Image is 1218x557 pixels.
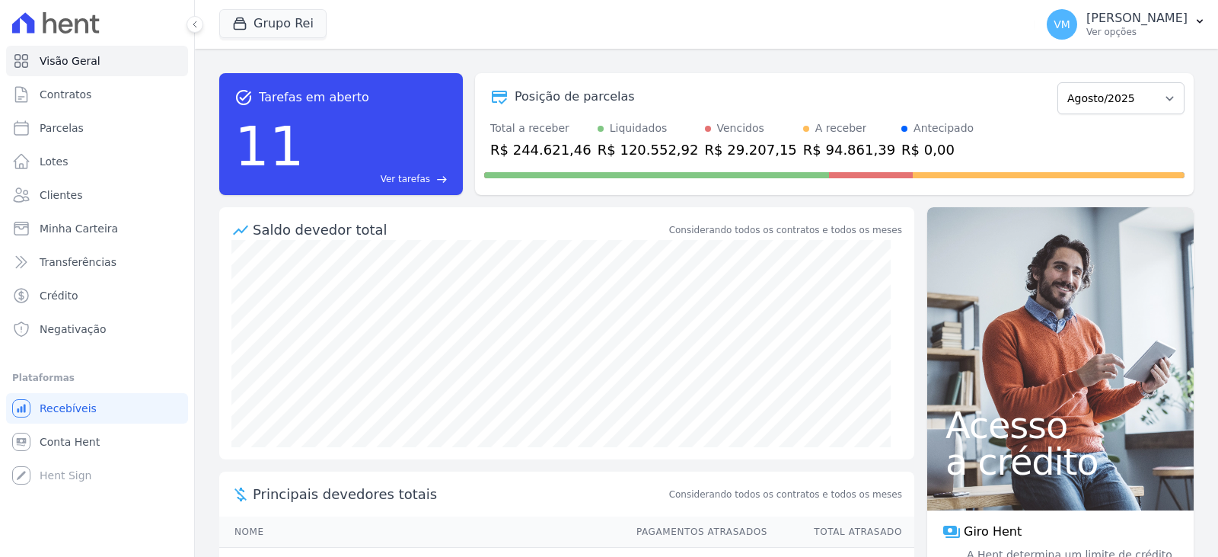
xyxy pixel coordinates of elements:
[945,443,1175,480] span: a crédito
[490,139,591,160] div: R$ 244.621,46
[598,139,699,160] div: R$ 120.552,92
[40,87,91,102] span: Contratos
[234,107,304,186] div: 11
[40,322,107,337] span: Negativação
[717,120,764,136] div: Vencidos
[490,120,591,136] div: Total a receber
[1086,26,1188,38] p: Ver opções
[6,113,188,143] a: Parcelas
[913,120,974,136] div: Antecipado
[253,484,666,504] span: Principais devedores totais
[311,172,448,186] a: Ver tarefas east
[253,219,666,240] div: Saldo devedor total
[669,223,902,237] div: Considerando todos os contratos e todos os meses
[40,434,100,450] span: Conta Hent
[6,79,188,110] a: Contratos
[768,517,914,548] th: Total Atrasado
[40,221,118,236] span: Minha Carteira
[40,254,116,270] span: Transferências
[901,139,974,160] div: R$ 0,00
[40,187,82,203] span: Clientes
[12,369,182,387] div: Plataformas
[964,523,1022,541] span: Giro Hent
[1054,19,1070,30] span: VM
[40,401,97,416] span: Recebíveis
[40,120,84,136] span: Parcelas
[6,314,188,344] a: Negativação
[6,46,188,76] a: Visão Geral
[40,288,78,303] span: Crédito
[40,154,69,169] span: Lotes
[234,88,253,107] span: task_alt
[6,427,188,457] a: Conta Hent
[1035,3,1218,46] button: VM [PERSON_NAME] Ver opções
[6,213,188,244] a: Minha Carteira
[669,488,902,501] span: Considerando todos os contratos e todos os meses
[40,53,100,69] span: Visão Geral
[945,407,1175,443] span: Acesso
[622,517,768,548] th: Pagamentos Atrasados
[219,9,327,38] button: Grupo Rei
[6,146,188,177] a: Lotes
[259,88,369,107] span: Tarefas em aberto
[6,247,188,277] a: Transferências
[6,180,188,210] a: Clientes
[705,139,797,160] div: R$ 29.207,15
[6,393,188,424] a: Recebíveis
[610,120,668,136] div: Liquidados
[803,139,895,160] div: R$ 94.861,39
[1086,11,1188,26] p: [PERSON_NAME]
[6,280,188,311] a: Crédito
[436,174,448,185] span: east
[815,120,867,136] div: A receber
[381,172,430,186] span: Ver tarefas
[515,88,635,106] div: Posição de parcelas
[219,517,622,548] th: Nome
